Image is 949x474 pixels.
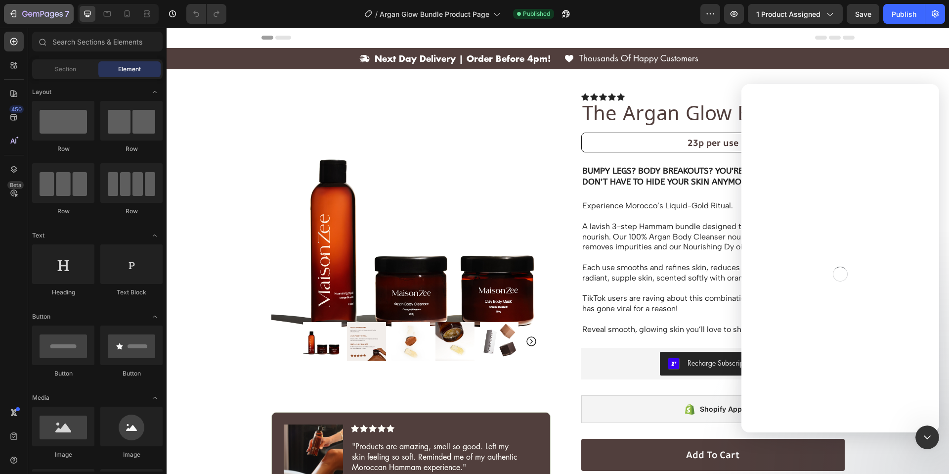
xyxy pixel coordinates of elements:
span: Section [55,65,76,74]
span: Element [118,65,141,74]
p: Experience Morocco’s Liquid-Gold Ritual. [416,173,677,184]
button: 1 product assigned [748,4,843,24]
span: Argan Glow Bundle Product Page [380,9,489,19]
div: Undo/Redo [186,4,226,24]
div: Button [32,369,94,378]
img: gempages_569339117880476704-bd69b8a1-9a0b-48e0-8847-02dcf0862417.png [117,397,176,456]
span: 1 product assigned [756,9,820,19]
p: A lavish 3-step Hammam bundle designed to detox, cleanse, and nourish. Our 100% Argan Body Cleans... [416,194,677,225]
button: 7 [4,4,74,24]
p: skin feeling so soft. Reminded me of my authentic Moroccan Hammam experience." [185,424,371,445]
span: Text [32,231,44,240]
iframe: Intercom live chat [741,84,939,432]
div: Row [32,144,94,153]
span: / [375,9,378,19]
div: Image [100,450,163,459]
span: Published [523,9,550,18]
div: Row [32,207,94,216]
div: Button [100,369,163,378]
div: Heading [32,288,94,297]
div: Beta [7,181,24,189]
div: Add to cart [519,421,573,433]
span: Layout [32,88,51,96]
strong: 23p per use [521,109,572,121]
p: 7 [65,8,69,20]
span: Media [32,393,49,402]
div: Row [100,144,163,153]
button: Add to cart [415,411,678,443]
p: TikTok users are raving about this combination! This best-selling bundle has gone viral for a rea... [416,266,677,286]
button: Recharge Subscriptions [493,324,599,348]
span: Toggle open [147,390,163,406]
span: Toggle open [147,228,163,243]
iframe: Design area [167,28,949,474]
div: Recharge Subscriptions [521,330,591,340]
span: Button [32,312,50,321]
input: Search Sections & Elements [32,32,163,51]
p: Reveal smooth, glowing skin you’ll love to show off. [416,297,677,307]
span: Toggle open [147,84,163,100]
div: Shopify App [533,376,575,387]
div: 450 [9,105,24,113]
button: Carousel Next Arrow [359,308,371,320]
h1: The Argan Glow Bundle [415,75,678,103]
span: Toggle open [147,309,163,325]
button: Publish [883,4,925,24]
div: Image [32,450,94,459]
strong: Bumpy legs? Body breakouts? You’re not alone, and you don’t have to hide your skin anymore. [416,138,665,159]
p: "Products are amazing, smell so good. Left my [185,414,371,424]
div: Row [100,207,163,216]
button: Save [847,4,879,24]
div: Publish [892,9,916,19]
span: Save [855,10,871,18]
p: Each use smooths and refines skin, reduces bumps, and leaves you with radiant, supple skin, scent... [416,235,677,256]
iframe: Intercom live chat [915,426,939,449]
div: Text Block [100,288,163,297]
